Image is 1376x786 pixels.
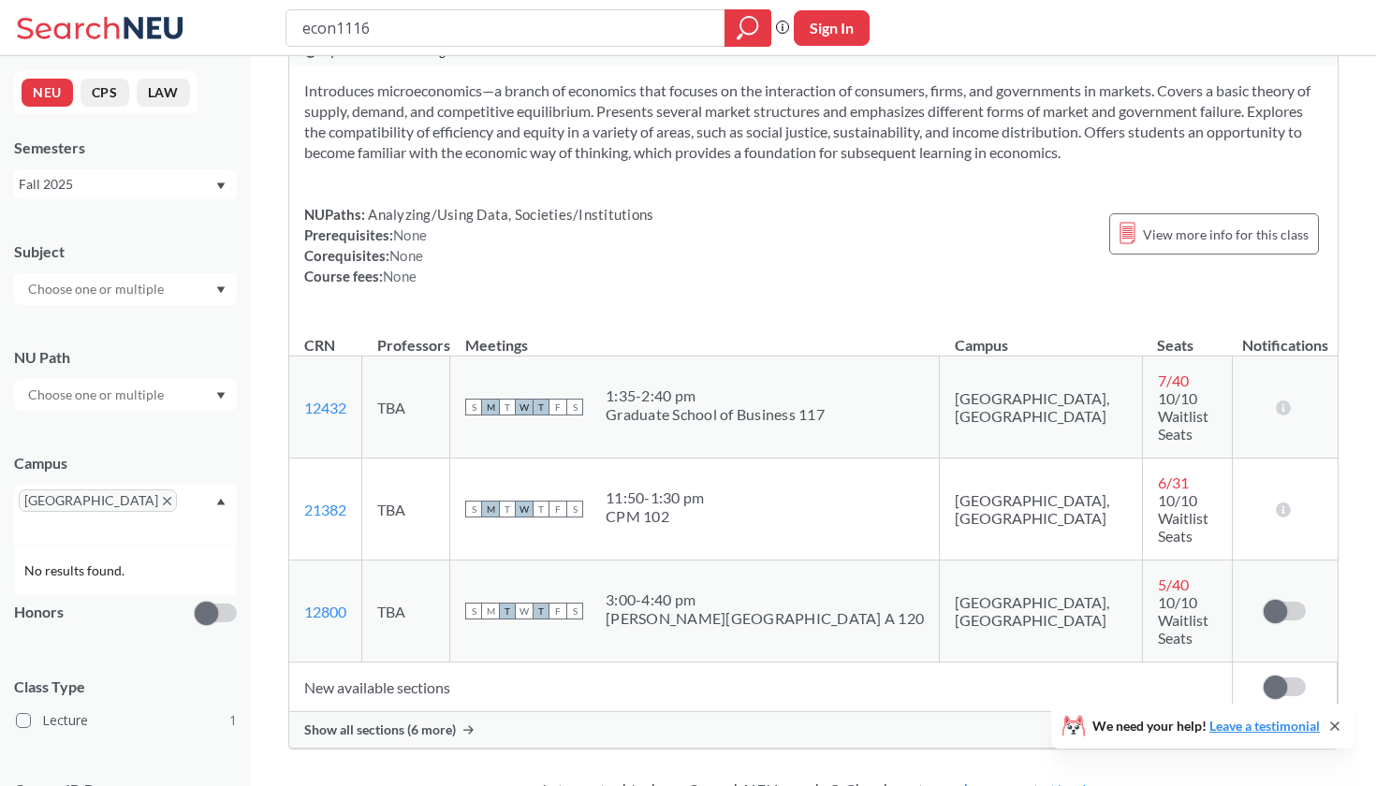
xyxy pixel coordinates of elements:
[940,560,1143,662] td: [GEOGRAPHIC_DATA], [GEOGRAPHIC_DATA]
[22,79,73,107] button: NEU
[19,278,176,300] input: Choose one or multiple
[362,357,450,458] td: TBA
[1142,316,1233,357] th: Seats
[606,405,825,424] div: Graduate School of Business 117
[566,603,583,619] span: S
[1233,316,1338,357] th: Notifications
[393,226,427,243] span: None
[516,603,533,619] span: W
[304,204,653,286] div: NUPaths: Prerequisites: Corequisites: Course fees:
[499,501,516,517] span: T
[940,458,1143,560] td: [GEOGRAPHIC_DATA], [GEOGRAPHIC_DATA]
[216,392,226,400] svg: Dropdown arrow
[549,399,566,415] span: F
[482,603,499,619] span: M
[229,710,237,731] span: 1
[1158,491,1208,545] span: 10/10 Waitlist Seats
[14,347,237,368] div: NU Path
[289,712,1338,748] div: Show all sections (6 more)
[566,501,583,517] span: S
[516,399,533,415] span: W
[14,453,237,473] div: Campus
[606,507,704,526] div: CPM 102
[304,335,335,356] div: CRN
[606,609,924,628] div: [PERSON_NAME][GEOGRAPHIC_DATA] A 120
[304,721,456,738] span: Show all sections (6 more)
[940,357,1143,458] td: [GEOGRAPHIC_DATA], [GEOGRAPHIC_DATA]
[1158,593,1208,647] span: 10/10 Waitlist Seats
[362,316,450,357] th: Professors
[482,399,499,415] span: M
[304,501,346,518] a: 21382
[940,316,1143,357] th: Campus
[389,247,423,264] span: None
[499,399,516,415] span: T
[737,15,759,41] svg: magnifying glass
[14,677,237,697] span: Class Type
[725,9,771,47] div: magnifying glass
[14,138,237,158] div: Semesters
[465,501,482,517] span: S
[16,708,237,733] label: Lecture
[216,286,226,294] svg: Dropdown arrow
[14,602,64,623] p: Honors
[14,273,237,305] div: Dropdown arrow
[163,497,171,505] svg: X to remove pill
[1158,575,1189,593] span: 5 / 40
[362,458,450,560] td: TBA
[81,79,129,107] button: CPS
[24,560,128,581] span: No results found.
[533,501,549,517] span: T
[549,603,566,619] span: F
[533,399,549,415] span: T
[14,169,237,199] div: Fall 2025Dropdown arrow
[516,501,533,517] span: W
[465,603,482,619] span: S
[365,206,653,223] span: Analyzing/Using Data, Societies/Institutions
[19,489,177,512] span: [GEOGRAPHIC_DATA]X to remove pill
[450,316,940,357] th: Meetings
[300,12,711,44] input: Class, professor, course number, "phrase"
[362,560,450,662] td: TBA
[606,590,924,609] div: 3:00 - 4:40 pm
[1092,720,1320,733] span: We need your help!
[794,10,870,46] button: Sign In
[1143,223,1309,246] span: View more info for this class
[1209,718,1320,734] a: Leave a testimonial
[14,485,237,545] div: [GEOGRAPHIC_DATA]X to remove pillDropdown arrowNo results found.
[383,268,417,284] span: None
[499,603,516,619] span: T
[216,498,226,505] svg: Dropdown arrow
[1158,473,1189,491] span: 6 / 31
[482,501,499,517] span: M
[533,603,549,619] span: T
[549,501,566,517] span: F
[304,603,346,620] a: 12800
[289,662,1233,712] td: New available sections
[19,174,214,195] div: Fall 2025
[1158,371,1189,389] span: 7 / 40
[137,79,190,107] button: LAW
[606,386,825,405] div: 1:35 - 2:40 pm
[566,399,583,415] span: S
[304,80,1323,163] section: Introduces microeconomics—a branch of economics that focuses on the interaction of consumers, fir...
[606,488,704,507] div: 11:50 - 1:30 pm
[216,182,226,190] svg: Dropdown arrow
[465,399,482,415] span: S
[14,379,237,411] div: Dropdown arrow
[1158,389,1208,443] span: 10/10 Waitlist Seats
[304,399,346,416] a: 12432
[19,384,176,406] input: Choose one or multiple
[14,241,237,262] div: Subject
